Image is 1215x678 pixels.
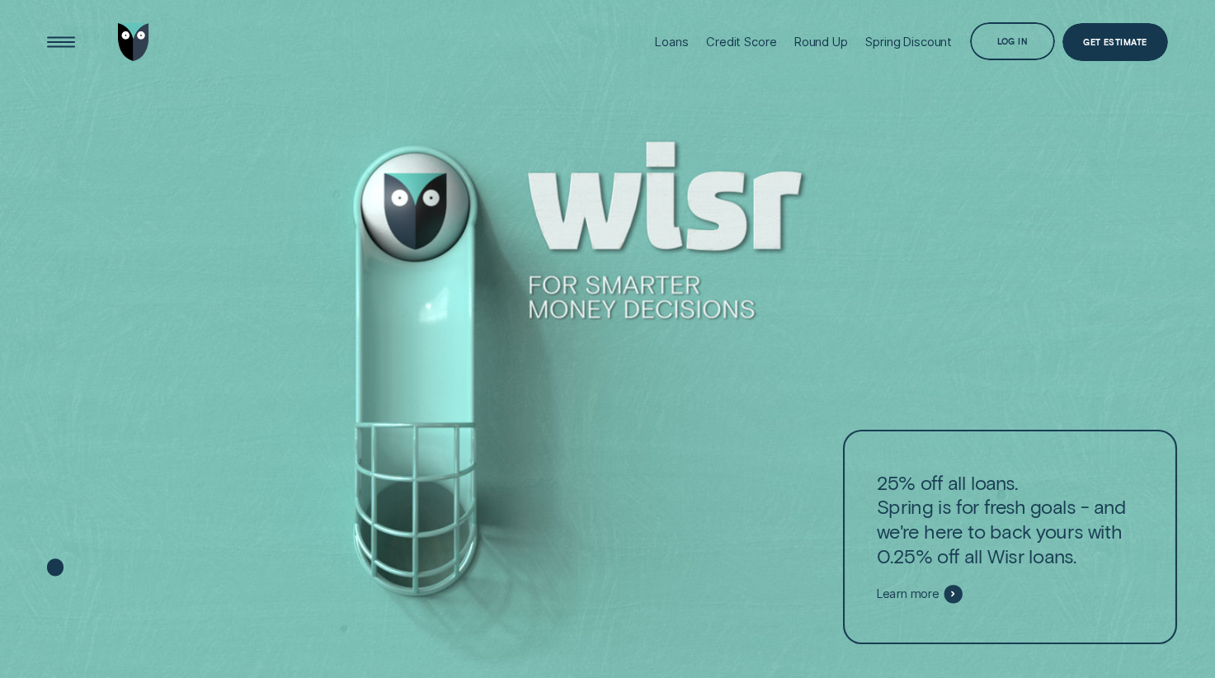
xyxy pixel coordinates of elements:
[118,23,150,61] img: Wisr
[42,23,80,61] button: Open Menu
[877,586,940,601] span: Learn more
[1062,23,1169,61] a: Get Estimate
[865,35,952,49] div: Spring Discount
[706,35,776,49] div: Credit Score
[877,471,1143,568] p: 25% off all loans. Spring is for fresh goals - and we're here to back yours with 0.25% off all Wi...
[843,430,1177,644] a: 25% off all loans.Spring is for fresh goals - and we're here to back yours with 0.25% off all Wis...
[655,35,688,49] div: Loans
[794,35,848,49] div: Round Up
[970,22,1055,60] button: Log in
